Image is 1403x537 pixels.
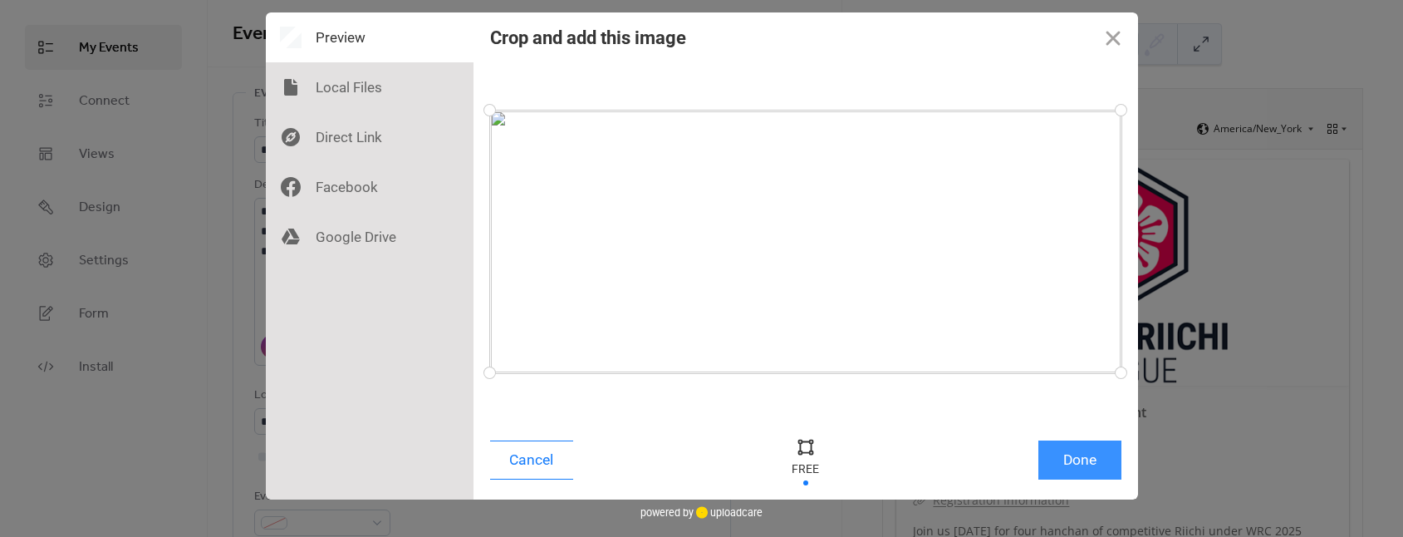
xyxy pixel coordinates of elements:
div: powered by [640,500,763,525]
button: Close [1088,12,1138,62]
div: Direct Link [266,112,473,162]
div: Google Drive [266,212,473,262]
a: uploadcare [694,506,763,519]
button: Cancel [490,441,573,480]
div: Crop and add this image [490,27,686,48]
div: Local Files [266,62,473,112]
div: Facebook [266,162,473,212]
button: Done [1038,441,1121,480]
div: Preview [266,12,473,62]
